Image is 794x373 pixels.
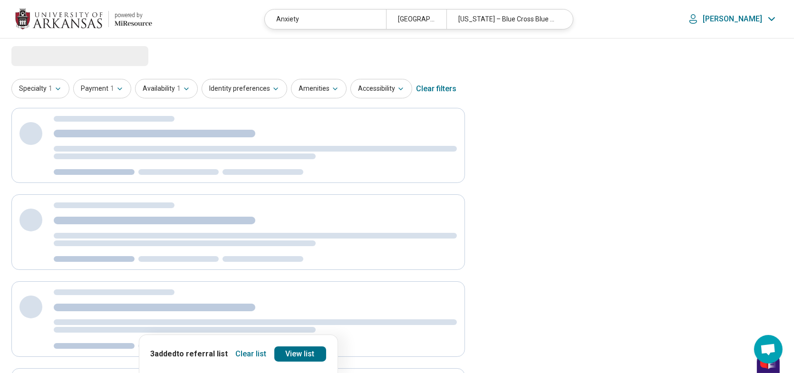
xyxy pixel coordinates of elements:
button: Amenities [291,79,347,98]
span: 1 [110,84,114,94]
img: University of Arkansas [15,8,103,30]
button: Specialty1 [11,79,69,98]
span: 1 [177,84,181,94]
a: View list [274,346,326,362]
a: University of Arkansaspowered by [15,8,152,30]
div: Open chat [754,335,783,363]
button: Identity preferences [202,79,287,98]
p: 3 added [151,348,228,360]
button: Accessibility [350,79,412,98]
button: Clear list [232,346,271,362]
div: powered by [115,11,152,19]
button: Payment1 [73,79,131,98]
div: Anxiety [265,10,386,29]
span: to referral list [177,349,228,358]
div: [US_STATE] – Blue Cross Blue Shield [446,10,567,29]
button: Availability1 [135,79,198,98]
span: Loading... [11,46,91,65]
div: [GEOGRAPHIC_DATA], [GEOGRAPHIC_DATA] [386,10,446,29]
p: [PERSON_NAME] [703,14,762,24]
span: 1 [48,84,52,94]
div: Clear filters [416,77,456,100]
